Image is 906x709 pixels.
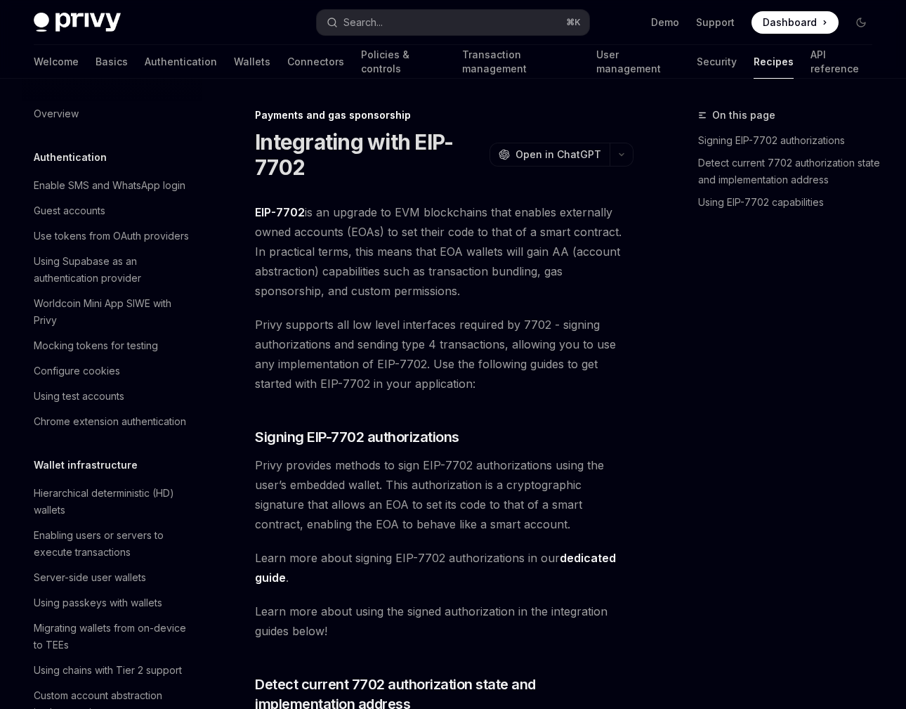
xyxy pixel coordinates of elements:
a: Use tokens from OAuth providers [22,223,202,249]
a: Overview [22,101,202,126]
a: Using test accounts [22,384,202,409]
a: Using passkeys with wallets [22,590,202,616]
div: Overview [34,105,79,122]
a: Migrating wallets from on-device to TEEs [22,616,202,658]
div: Payments and gas sponsorship [255,108,633,122]
a: Transaction management [462,45,579,79]
span: Open in ChatGPT [516,148,601,162]
div: Mocking tokens for testing [34,337,158,354]
span: Dashboard [763,15,817,30]
div: Hierarchical deterministic (HD) wallets [34,485,194,519]
a: Security [697,45,737,79]
span: Signing EIP-7702 authorizations [255,427,459,447]
a: Enabling users or servers to execute transactions [22,523,202,565]
div: Configure cookies [34,363,120,379]
span: Learn more about signing EIP-7702 authorizations in our . [255,548,633,587]
a: Hierarchical deterministic (HD) wallets [22,481,202,523]
img: dark logo [34,13,121,32]
a: Recipes [754,45,794,79]
div: Worldcoin Mini App SIWE with Privy [34,295,194,329]
div: Enabling users or servers to execute transactions [34,527,194,561]
a: Support [696,15,735,30]
div: Server-side user wallets [34,569,146,586]
button: Open search [317,10,589,35]
a: Using chains with Tier 2 support [22,658,202,683]
span: On this page [712,107,775,124]
h5: Authentication [34,149,107,166]
div: Migrating wallets from on-device to TEEs [34,620,194,653]
a: Policies & controls [361,45,445,79]
h1: Integrating with EIP-7702 [255,129,484,180]
a: Server-side user wallets [22,565,202,590]
a: User management [596,45,680,79]
a: Guest accounts [22,198,202,223]
a: Signing EIP-7702 authorizations [698,129,884,152]
a: Mocking tokens for testing [22,333,202,358]
div: Using Supabase as an authentication provider [34,253,194,287]
a: Worldcoin Mini App SIWE with Privy [22,291,202,333]
div: Using passkeys with wallets [34,594,162,611]
a: Authentication [145,45,217,79]
a: EIP-7702 [255,205,305,220]
div: Using chains with Tier 2 support [34,662,182,679]
a: Detect current 7702 authorization state and implementation address [698,152,884,191]
a: Configure cookies [22,358,202,384]
div: Using test accounts [34,388,124,405]
a: Enable SMS and WhatsApp login [22,173,202,198]
div: Search... [343,14,383,31]
a: Using Supabase as an authentication provider [22,249,202,291]
h5: Wallet infrastructure [34,457,138,474]
a: API reference [810,45,872,79]
button: Toggle dark mode [850,11,872,34]
div: Chrome extension authentication [34,413,186,430]
a: Chrome extension authentication [22,409,202,434]
a: Using EIP-7702 capabilities [698,191,884,214]
a: Connectors [287,45,344,79]
a: Demo [651,15,679,30]
span: Learn more about using the signed authorization in the integration guides below! [255,601,633,641]
span: Privy supports all low level interfaces required by 7702 - signing authorizations and sending typ... [255,315,633,393]
a: Dashboard [751,11,839,34]
div: Use tokens from OAuth providers [34,228,189,245]
div: Guest accounts [34,202,105,219]
a: Basics [96,45,128,79]
div: Enable SMS and WhatsApp login [34,177,185,194]
a: Welcome [34,45,79,79]
span: Privy provides methods to sign EIP-7702 authorizations using the user’s embedded wallet. This aut... [255,455,633,534]
a: Wallets [234,45,270,79]
span: ⌘ K [566,17,581,28]
span: is an upgrade to EVM blockchains that enables externally owned accounts (EOAs) to set their code ... [255,202,633,301]
button: Open in ChatGPT [490,143,610,167]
